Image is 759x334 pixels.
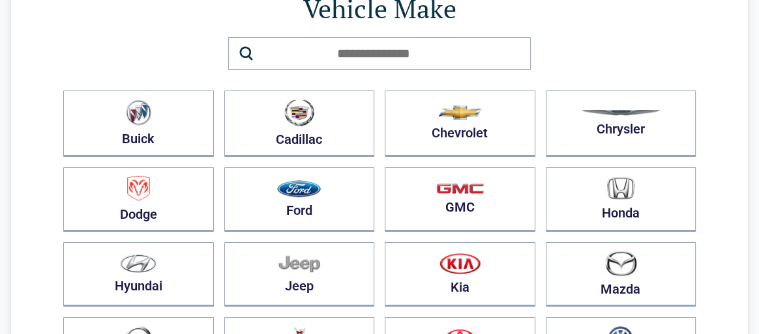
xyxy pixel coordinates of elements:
button: Dodge [63,167,214,232]
button: Kia [385,242,535,307]
button: Cadillac [224,90,375,157]
button: Buick [63,90,214,157]
button: Ford [224,167,375,232]
button: Honda [546,167,696,232]
button: Mazda [546,242,696,307]
button: Jeep [224,242,375,307]
button: Chrysler [546,90,696,157]
button: Hyundai [63,242,214,307]
button: Chevrolet [385,90,535,157]
button: GMC [385,167,535,232]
